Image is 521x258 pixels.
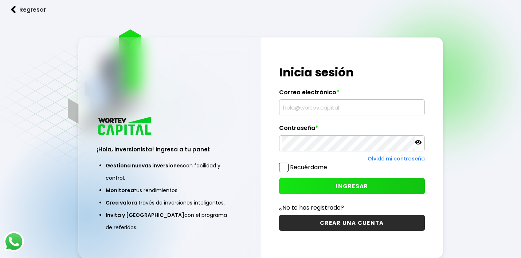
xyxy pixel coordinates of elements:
label: Correo electrónico [279,89,425,100]
span: Monitorea [106,187,134,194]
img: logos_whatsapp-icon.242b2217.svg [4,231,24,252]
li: tus rendimientos. [106,184,233,197]
h3: ¡Hola, inversionista! Ingresa a tu panel: [97,145,242,154]
li: a través de inversiones inteligentes. [106,197,233,209]
span: Invita y [GEOGRAPHIC_DATA] [106,211,184,219]
label: Contraseña [279,124,425,135]
h1: Inicia sesión [279,64,425,81]
img: flecha izquierda [11,6,16,13]
input: hola@wortev.capital [282,100,422,115]
li: con el programa de referidos. [106,209,233,234]
span: Crea valor [106,199,134,206]
li: con facilidad y control. [106,159,233,184]
img: logo_wortev_capital [97,116,154,137]
span: Gestiona nuevas inversiones [106,162,183,169]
